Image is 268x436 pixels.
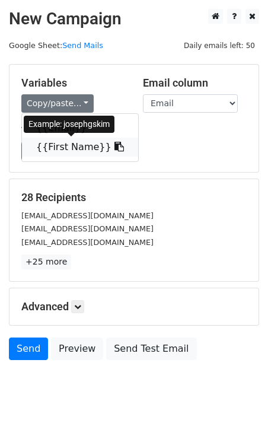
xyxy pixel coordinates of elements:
a: Daily emails left: 50 [180,41,259,50]
a: Preview [51,338,103,360]
small: [EMAIL_ADDRESS][DOMAIN_NAME] [21,211,154,220]
div: Example: josephgskim [24,116,114,133]
small: [EMAIL_ADDRESS][DOMAIN_NAME] [21,224,154,233]
a: Send Test Email [106,338,196,360]
h5: Advanced [21,300,247,313]
a: Send [9,338,48,360]
h2: New Campaign [9,9,259,29]
a: Send Mails [62,41,103,50]
small: [EMAIL_ADDRESS][DOMAIN_NAME] [21,238,154,247]
h5: Email column [143,77,247,90]
a: {{First Name}} [22,138,138,157]
a: +25 more [21,254,71,269]
a: {{Email}} [22,119,138,138]
h5: 28 Recipients [21,191,247,204]
span: Daily emails left: 50 [180,39,259,52]
iframe: Chat Widget [209,379,268,436]
small: Google Sheet: [9,41,103,50]
a: Copy/paste... [21,94,94,113]
h5: Variables [21,77,125,90]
